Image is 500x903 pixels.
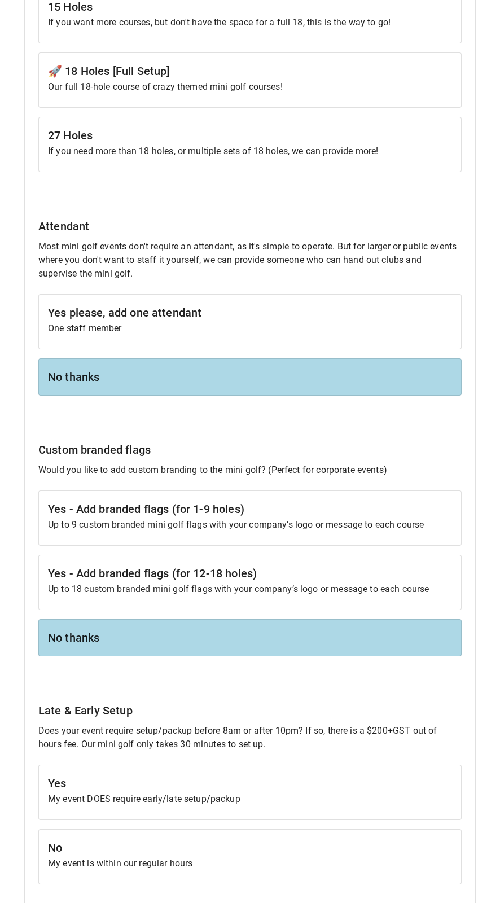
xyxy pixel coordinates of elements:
h6: Attendant [38,217,462,235]
p: Does your event require setup/packup before 8am or after 10pm? If so, there is a $200+GST out of ... [38,724,462,751]
p: If you need more than 18 holes, or multiple sets of 18 holes, we can provide more! [48,144,452,158]
h6: 27 Holes [48,126,452,144]
h6: Yes - Add branded flags (for 1-9 holes) [48,500,452,518]
h6: No thanks [48,629,452,647]
h6: Late & Early Setup [38,702,462,720]
h6: Yes please, add one attendant [48,304,452,322]
p: Our full 18-hole course of crazy themed mini golf courses! [48,80,452,94]
h6: Yes [48,774,452,792]
p: My event is within our regular hours [48,857,452,870]
h6: Yes - Add branded flags (for 12-18 holes) [48,564,452,582]
h6: Custom branded flags [38,441,462,459]
p: My event DOES require early/late setup/packup [48,792,452,806]
p: Most mini golf events don't require an attendant, as it's simple to operate. But for larger or pu... [38,240,462,280]
p: Would you like to add custom branding to the mini golf? (Perfect for corporate events) [38,463,462,477]
p: If you want more courses, but don't have the space for a full 18, this is the way to go! [48,16,452,29]
p: Up to 18 custom branded mini golf flags with your company’s logo or message to each course [48,582,452,596]
p: One staff member [48,322,452,335]
h6: No [48,839,452,857]
h6: 🚀 18 Holes [Full Setup] [48,62,452,80]
p: Up to 9 custom branded mini golf flags with your company’s logo or message to each course [48,518,452,532]
h6: No thanks [48,368,452,386]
